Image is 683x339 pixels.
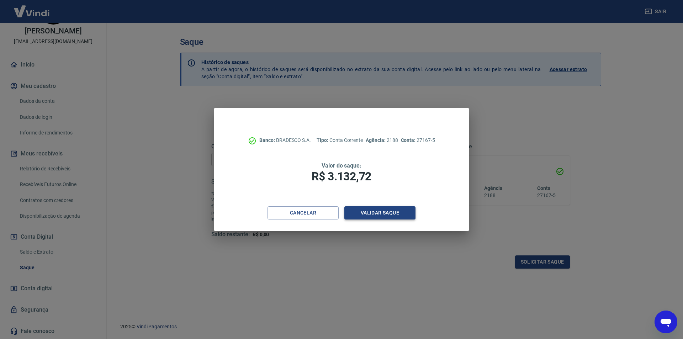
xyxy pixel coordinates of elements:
span: Tipo: [317,137,329,143]
span: Banco: [259,137,276,143]
button: Cancelar [268,206,339,219]
iframe: Botão para abrir a janela de mensagens [655,311,677,333]
span: R$ 3.132,72 [312,170,371,183]
span: Agência: [366,137,387,143]
p: Conta Corrente [317,137,363,144]
span: Conta: [401,137,417,143]
p: BRADESCO S.A. [259,137,311,144]
p: 2188 [366,137,398,144]
span: Valor do saque: [322,162,361,169]
p: 27167-5 [401,137,435,144]
button: Validar saque [344,206,415,219]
